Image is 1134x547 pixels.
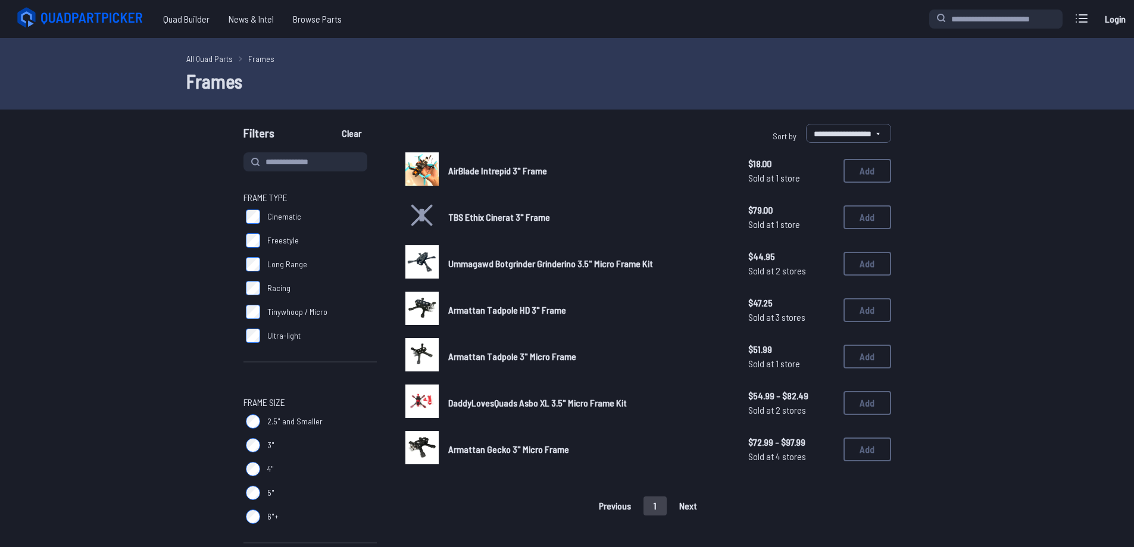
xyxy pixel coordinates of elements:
[844,205,891,229] button: Add
[405,385,439,418] img: image
[246,462,260,476] input: 4"
[844,298,891,322] button: Add
[448,211,550,223] span: TBS Ethix Cinerat 3" Frame
[773,131,796,141] span: Sort by
[748,435,834,449] span: $72.99 - $97.99
[246,257,260,271] input: Long Range
[448,349,729,364] a: Armattan Tadpole 3" Micro Frame
[405,152,439,189] a: image
[405,292,439,329] a: image
[748,403,834,417] span: Sold at 2 stores
[267,330,301,342] span: Ultra-light
[246,305,260,319] input: Tinywhoop / Micro
[748,296,834,310] span: $47.25
[267,258,307,270] span: Long Range
[748,449,834,464] span: Sold at 4 stores
[405,431,439,468] a: image
[332,124,371,143] button: Clear
[267,415,323,427] span: 2.5" and Smaller
[246,486,260,500] input: 5"
[448,165,547,176] span: AirBlade Intrepid 3" Frame
[267,306,327,318] span: Tinywhoop / Micro
[405,431,439,464] img: image
[267,487,274,499] span: 5"
[748,264,834,278] span: Sold at 2 stores
[246,438,260,452] input: 3"
[448,397,627,408] span: DaddyLovesQuads Asbo XL 3.5" Micro Frame Kit
[448,257,729,271] a: Ummagawd Botgrinder Grinderino 3.5" Micro Frame Kit
[246,210,260,224] input: Cinematic
[448,303,729,317] a: Armattan Tadpole HD 3" Frame
[748,310,834,324] span: Sold at 3 stores
[267,235,299,246] span: Freestyle
[246,510,260,524] input: 6"+
[448,210,729,224] a: TBS Ethix Cinerat 3" Frame
[643,496,667,515] button: 1
[748,357,834,371] span: Sold at 1 store
[748,249,834,264] span: $44.95
[267,511,279,523] span: 6"+
[448,164,729,178] a: AirBlade Intrepid 3" Frame
[154,7,219,31] a: Quad Builder
[243,395,285,410] span: Frame Size
[844,345,891,368] button: Add
[405,152,439,186] img: image
[448,258,653,269] span: Ummagawd Botgrinder Grinderino 3.5" Micro Frame Kit
[186,52,233,65] a: All Quad Parts
[748,203,834,217] span: $79.00
[806,124,891,143] select: Sort by
[246,414,260,429] input: 2.5" and Smaller
[246,233,260,248] input: Freestyle
[186,67,948,95] h1: Frames
[405,385,439,421] a: image
[267,211,301,223] span: Cinematic
[844,437,891,461] button: Add
[219,7,283,31] a: News & Intel
[243,124,274,148] span: Filters
[748,342,834,357] span: $51.99
[844,252,891,276] button: Add
[448,442,729,457] a: Armattan Gecko 3" Micro Frame
[748,389,834,403] span: $54.99 - $82.49
[1101,7,1129,31] a: Login
[448,351,576,362] span: Armattan Tadpole 3" Micro Frame
[248,52,274,65] a: Frames
[405,292,439,325] img: image
[448,443,569,455] span: Armattan Gecko 3" Micro Frame
[748,157,834,171] span: $18.00
[267,463,274,475] span: 4"
[267,282,290,294] span: Racing
[405,245,439,279] img: image
[748,217,834,232] span: Sold at 1 store
[246,281,260,295] input: Racing
[283,7,351,31] a: Browse Parts
[243,190,288,205] span: Frame Type
[405,338,439,375] a: image
[448,304,566,315] span: Armattan Tadpole HD 3" Frame
[405,245,439,282] a: image
[748,171,834,185] span: Sold at 1 store
[405,338,439,371] img: image
[267,439,274,451] span: 3"
[246,329,260,343] input: Ultra-light
[844,159,891,183] button: Add
[448,396,729,410] a: DaddyLovesQuads Asbo XL 3.5" Micro Frame Kit
[844,391,891,415] button: Add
